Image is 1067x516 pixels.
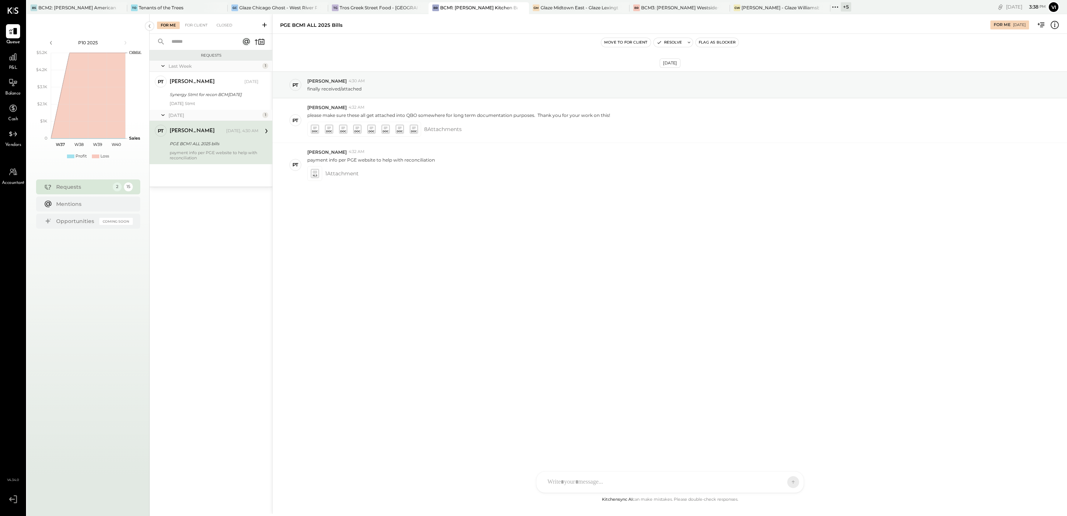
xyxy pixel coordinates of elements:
[36,50,47,55] text: $5.2K
[157,22,180,29] div: For Me
[8,116,18,123] span: Cash
[131,4,138,11] div: To
[734,4,740,11] div: GW
[55,142,65,147] text: W37
[76,153,87,159] div: Profit
[231,4,238,11] div: GC
[5,90,21,97] span: Balance
[292,117,298,124] div: PT
[129,50,141,55] text: OPEX
[2,180,25,187] span: Accountant
[74,142,83,147] text: W38
[37,101,47,106] text: $2.1K
[40,118,47,124] text: $1K
[0,127,26,149] a: Vendors
[0,50,26,71] a: P&L
[654,38,685,47] button: Resolve
[307,86,362,92] p: finally received/attached
[100,153,109,159] div: Loss
[37,84,47,89] text: $3.1K
[158,78,164,85] div: PT
[1048,1,1060,13] button: Vi
[244,79,259,85] div: [DATE]
[169,112,260,118] div: [DATE]
[213,22,236,29] div: Closed
[153,53,269,58] div: Requests
[349,78,365,84] span: 4:30 AM
[292,161,298,168] div: PT
[841,2,851,12] div: + 5
[99,218,133,225] div: Coming Soon
[129,136,140,141] text: Sales
[111,142,121,147] text: W40
[307,112,610,118] p: please make sure these all get attached into QBO somewhere for long term documentation purposes. ...
[0,165,26,187] a: Accountant
[533,4,539,11] div: GM
[6,39,20,46] span: Queue
[307,157,435,163] p: payment info per PGE website to help with reconciliation
[1013,22,1026,28] div: [DATE]
[169,63,260,69] div: Last Week
[93,142,102,147] text: W39
[292,82,298,89] div: PT
[57,39,120,46] div: P10 2025
[9,65,17,71] span: P&L
[660,58,680,68] div: [DATE]
[601,38,651,47] button: Move to for client
[139,4,183,11] div: Tenants of the Trees
[307,104,347,111] span: [PERSON_NAME]
[440,4,518,11] div: BCM1: [PERSON_NAME] Kitchen Bar Market
[36,67,47,72] text: $4.2K
[56,200,129,208] div: Mentions
[0,76,26,97] a: Balance
[239,4,317,11] div: Glaze Chicago Ghost - West River Rice LLC
[0,24,26,46] a: Queue
[432,4,439,11] div: BR
[997,3,1004,11] div: copy link
[158,127,164,134] div: PT
[641,4,719,11] div: BCM3: [PERSON_NAME] Westside Grill
[124,182,133,191] div: 15
[307,149,347,155] span: [PERSON_NAME]
[633,4,640,11] div: BR
[56,217,96,225] div: Opportunities
[170,150,259,160] div: payment info per PGE website to help with reconciliation
[280,22,343,29] div: PGE BCM1 ALL 2025 bills
[226,128,259,134] div: [DATE], 4:30 AM
[170,101,259,106] div: [DATE] Stmt
[0,101,26,123] a: Cash
[113,182,122,191] div: 2
[38,4,116,11] div: BCM2: [PERSON_NAME] American Cooking
[541,4,618,11] div: Glaze Midtown East - Glaze Lexington One LLC
[994,22,1010,28] div: For Me
[424,122,462,137] span: 8 Attachment s
[5,142,21,149] span: Vendors
[170,140,256,147] div: PGE BCM1 ALL 2025 bills
[170,78,215,86] div: [PERSON_NAME]
[45,136,47,141] text: 0
[170,91,256,98] div: Synergy Stmt for recon BCM[DATE]
[262,63,268,69] div: 1
[741,4,819,11] div: [PERSON_NAME] - Glaze Williamsburg One LLC
[325,166,359,181] span: 1 Attachment
[307,78,347,84] span: [PERSON_NAME]
[332,4,339,11] div: TG
[170,127,215,135] div: [PERSON_NAME]
[696,38,738,47] button: Flag as Blocker
[1006,3,1046,10] div: [DATE]
[31,4,37,11] div: BS
[340,4,417,11] div: Tros Greek Street Food - [GEOGRAPHIC_DATA]
[56,183,109,191] div: Requests
[349,105,365,111] span: 4:32 AM
[262,112,268,118] div: 1
[181,22,211,29] div: For Client
[349,149,365,155] span: 4:32 AM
